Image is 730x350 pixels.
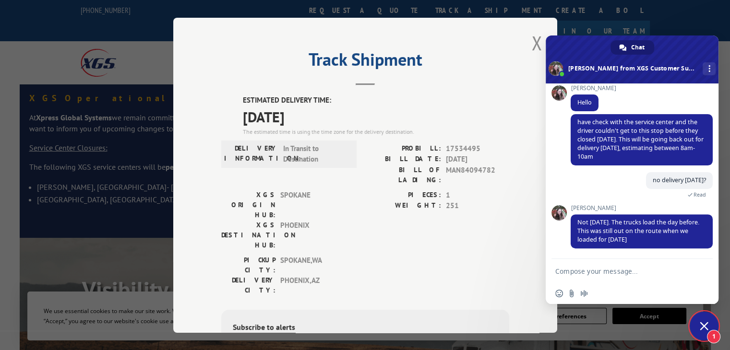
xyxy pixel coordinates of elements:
span: [PERSON_NAME] [571,205,713,211]
div: The estimated time is using the time zone for the delivery destination. [243,127,509,136]
textarea: Compose your message... [555,259,690,283]
span: [DATE] [243,105,509,127]
span: [DATE] [446,154,509,165]
span: PHOENIX [280,220,345,250]
span: have check with the service center and the driver couldn't get to this stop before they closed [D... [577,118,704,161]
span: Send a file [568,290,575,297]
label: XGS DESTINATION HUB: [221,220,275,250]
span: 1 [446,189,509,200]
label: PICKUP CITY: [221,255,275,275]
span: Not [DATE]. The trucks load the day before. This was still out on the route when we loaded for [D... [577,218,699,244]
span: In Transit to Destination [283,143,348,164]
label: WEIGHT: [365,200,441,211]
span: MAN84094782 [446,164,509,185]
span: Read [694,191,706,198]
span: Insert an emoji [555,290,563,297]
label: DELIVERY INFORMATION: [224,143,278,164]
label: XGS ORIGIN HUB: [221,189,275,220]
a: Chat [610,40,654,55]
span: [PERSON_NAME] [571,85,616,92]
span: no delivery [DATE]? [653,176,706,184]
label: BILL OF LADING: [365,164,441,185]
span: 17534495 [446,143,509,154]
span: Audio message [580,290,588,297]
label: BILL DATE: [365,154,441,165]
span: SPOKANE , WA [280,255,345,275]
label: ESTIMATED DELIVERY TIME: [243,95,509,106]
span: SPOKANE [280,189,345,220]
span: Hello [577,98,592,106]
span: 1 [707,330,720,343]
h2: Track Shipment [221,53,509,71]
label: DELIVERY CITY: [221,275,275,295]
span: PHOENIX , AZ [280,275,345,295]
button: Close modal [529,30,545,56]
div: Subscribe to alerts [233,321,498,335]
span: 251 [446,200,509,211]
label: PIECES: [365,189,441,200]
span: Chat [631,40,645,55]
label: PROBILL: [365,143,441,154]
a: Close chat [690,312,718,340]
